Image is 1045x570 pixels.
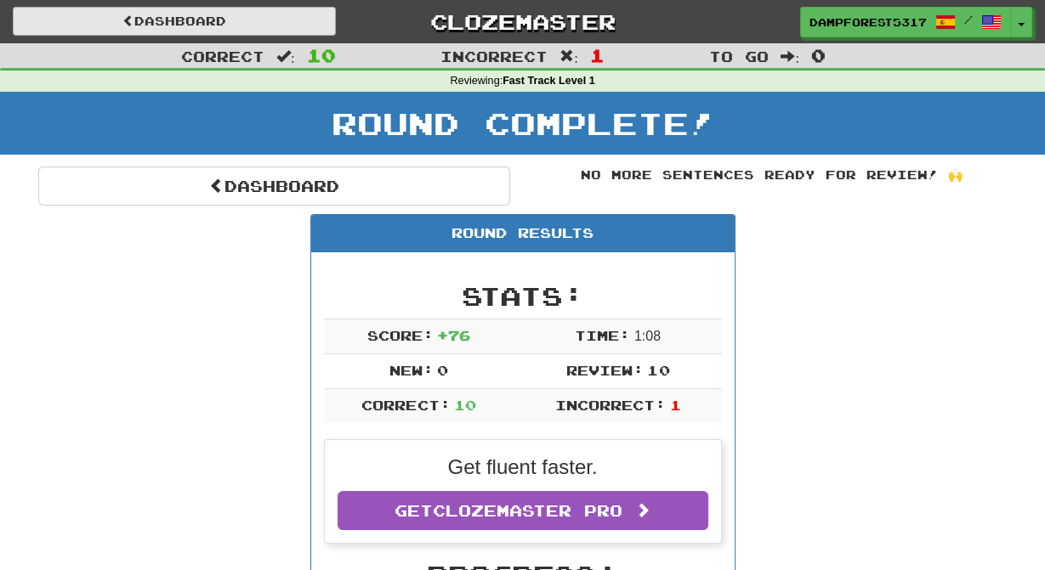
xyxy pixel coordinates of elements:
span: : [781,49,799,64]
a: Dashboard [13,7,336,36]
span: 0 [437,362,448,378]
span: 10 [307,45,336,65]
div: Round Results [311,215,735,252]
h1: Round Complete! [6,106,1039,140]
span: New: [389,362,434,378]
span: 10 [454,397,476,413]
span: DampForest5317 [809,14,927,30]
span: Correct: [361,397,450,413]
a: Dashboard [38,166,510,206]
strong: Fast Track Level 1 [503,75,595,87]
span: 1 [669,397,680,413]
div: No more sentences ready for review! 🙌 [536,166,1008,183]
a: GetClozemaster Pro [338,491,708,530]
span: 0 [811,45,826,65]
span: Incorrect [440,48,548,65]
span: : [276,49,295,64]
span: 1 : 0 8 [634,329,661,343]
a: DampForest5317 / [800,7,1011,37]
span: To go [709,48,769,65]
span: 10 [647,362,669,378]
span: Review: [566,362,644,378]
span: 1 [590,45,605,65]
span: Incorrect: [555,397,666,413]
span: : [559,49,578,64]
span: Time: [575,327,630,343]
a: Clozemaster [361,7,684,37]
span: / [964,14,973,25]
span: Clozemaster Pro [433,501,622,520]
span: Score: [367,327,434,343]
span: Correct [181,48,264,65]
h2: Stats: [324,282,722,310]
span: + 76 [437,327,470,343]
p: Get fluent faster. [338,453,708,482]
